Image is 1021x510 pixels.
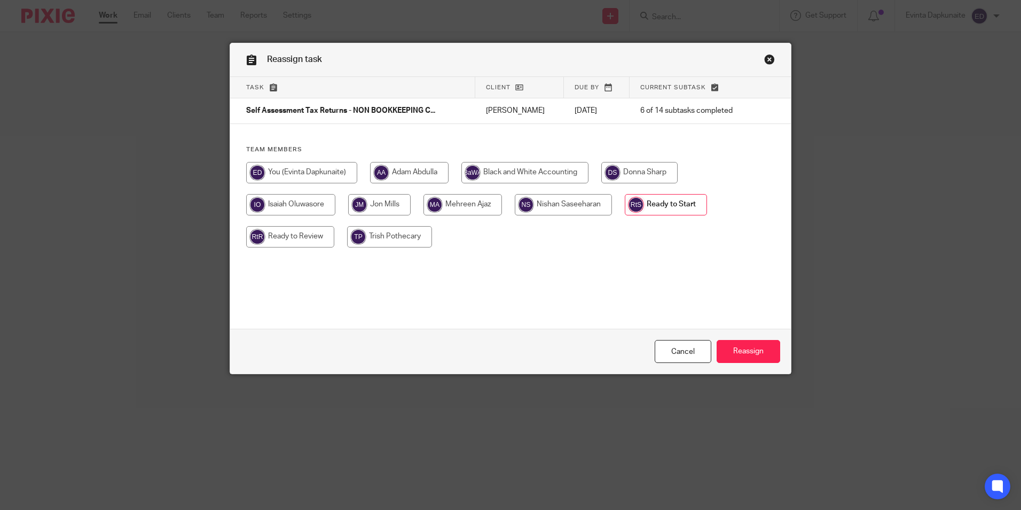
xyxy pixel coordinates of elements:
p: [PERSON_NAME] [486,105,553,116]
span: Task [246,84,264,90]
h4: Team members [246,145,775,154]
a: Close this dialog window [764,54,775,68]
span: Current subtask [640,84,706,90]
input: Reassign [717,340,780,363]
span: Reassign task [267,55,322,64]
a: Close this dialog window [655,340,711,363]
td: 6 of 14 subtasks completed [630,98,756,124]
span: Self Assessment Tax Returns - NON BOOKKEEPING C... [246,107,435,115]
span: Client [486,84,510,90]
p: [DATE] [575,105,619,116]
span: Due by [575,84,599,90]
